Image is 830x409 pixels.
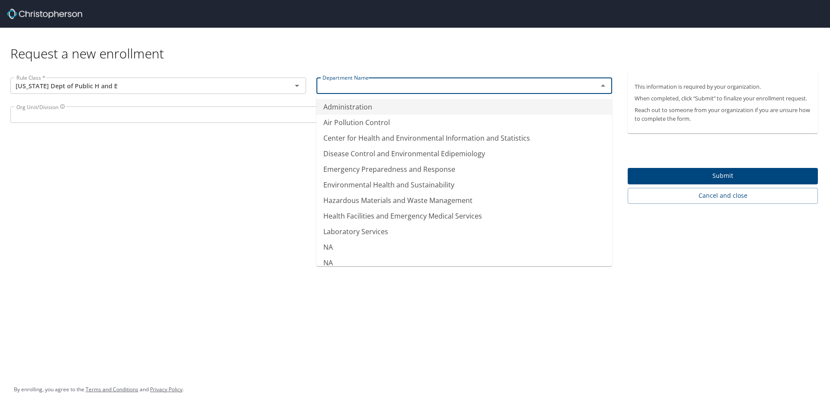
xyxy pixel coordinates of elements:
li: Center for Health and Environmental Information and Statistics [316,130,612,146]
li: Emergency Preparedness and Response [316,161,612,177]
li: NA [316,255,612,271]
span: Submit [635,171,811,181]
li: Environmental Health and Sustainability [316,177,612,193]
svg: Billing Division [60,104,65,109]
p: Reach out to someone from your organization if you are unsure how to complete the form. [635,106,811,122]
li: Air Pollution Control [316,115,612,130]
button: Open [291,80,303,92]
li: Hazardous Materials and Waste Management [316,193,612,208]
p: When completed, click “Submit” to finalize your enrollment request. [635,94,811,103]
div: By enrolling, you agree to the and . [14,379,184,400]
div: Request a new enrollment [10,28,825,62]
li: Disease Control and Environmental Edipemiology [316,146,612,161]
button: Submit [628,168,818,185]
li: Administration [316,99,612,115]
img: cbt logo [7,9,82,19]
a: Terms and Conditions [86,386,138,393]
li: NA [316,239,612,255]
li: Health Facilities and Emergency Medical Services [316,208,612,224]
button: Cancel and close [628,188,818,204]
p: This information is required by your organization. [635,83,811,91]
li: Laboratory Services [316,224,612,239]
a: Privacy Policy [150,386,182,393]
span: Cancel and close [635,190,811,201]
button: Close [597,80,609,92]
